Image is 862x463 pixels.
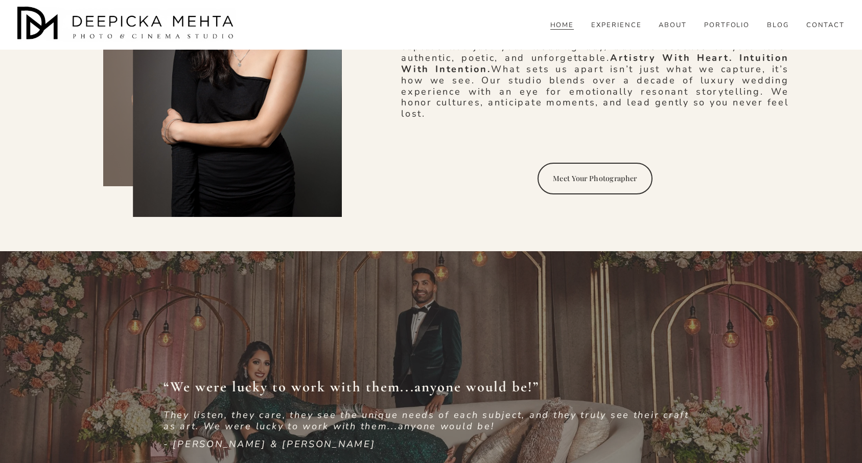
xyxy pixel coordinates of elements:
em: - [PERSON_NAME] & [PERSON_NAME] [164,438,376,450]
a: HOME [550,21,574,30]
p: Deepicka and her team is passionate about weaving emotion and elegance into every frame. With a s... [401,8,788,120]
a: CONTACT [806,21,845,30]
strong: Artistry With Heart. Intuition With Intention. [401,52,788,75]
a: Meet Your Photographer [538,163,653,194]
em: They listen, they care, they see the unique needs of each subject, and they truly see their craft... [164,409,693,432]
strong: “We were lucky to work with them...anyone would be!” [164,378,539,395]
a: folder dropdown [767,21,789,30]
a: PORTFOLIO [704,21,750,30]
a: EXPERIENCE [591,21,642,30]
img: Austin Wedding Photographer - Deepicka Mehta Photography &amp; Cinematography [17,7,237,42]
a: ABOUT [659,21,687,30]
span: BLOG [767,21,789,30]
